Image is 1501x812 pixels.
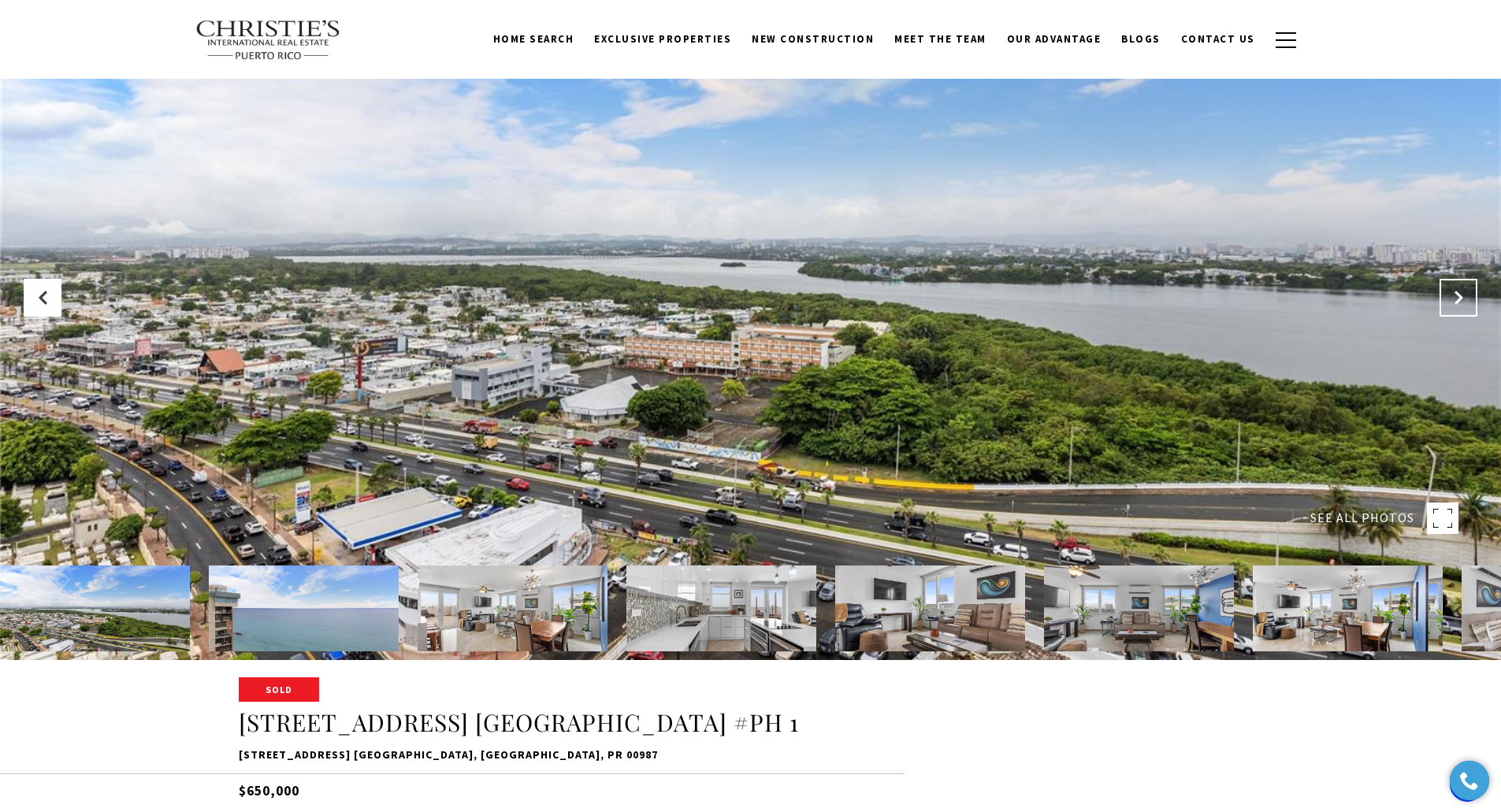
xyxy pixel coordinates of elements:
[997,24,1112,54] a: Our Advantage
[24,279,61,317] button: Previous Slide
[584,24,741,54] a: Exclusive Properties
[239,708,1263,738] h1: [STREET_ADDRESS] [GEOGRAPHIC_DATA] #PH 1
[741,24,884,54] a: New Construction
[1440,279,1477,317] button: Next Slide
[594,32,731,46] span: Exclusive Properties
[1044,565,1234,651] img: 4123 AVE. ISLA VERDE #PH 1
[884,24,997,54] a: Meet the Team
[239,746,1263,765] p: [STREET_ADDRESS] [GEOGRAPHIC_DATA], [GEOGRAPHIC_DATA], PR 00987
[195,20,342,61] img: Christie's International Real Estate text transparent background
[1007,32,1102,46] span: Our Advantage
[1111,24,1171,54] a: Blogs
[239,773,1263,801] h5: $650,000
[1121,32,1161,46] span: Blogs
[483,24,585,54] a: Home Search
[752,32,874,46] span: New Construction
[1253,565,1443,651] img: 4123 AVE. ISLA VERDE #PH 1
[418,565,607,651] img: 4123 AVE. ISLA VERDE #PH 1
[835,565,1025,651] img: 4123 AVE. ISLA VERDE #PH 1
[1265,17,1306,63] button: button
[209,565,399,651] img: 4123 AVE. ISLA VERDE #PH 1
[1181,32,1255,46] span: Contact Us
[626,565,816,651] img: 4123 AVE. ISLA VERDE #PH 1
[1310,508,1414,528] span: SEE ALL PHOTOS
